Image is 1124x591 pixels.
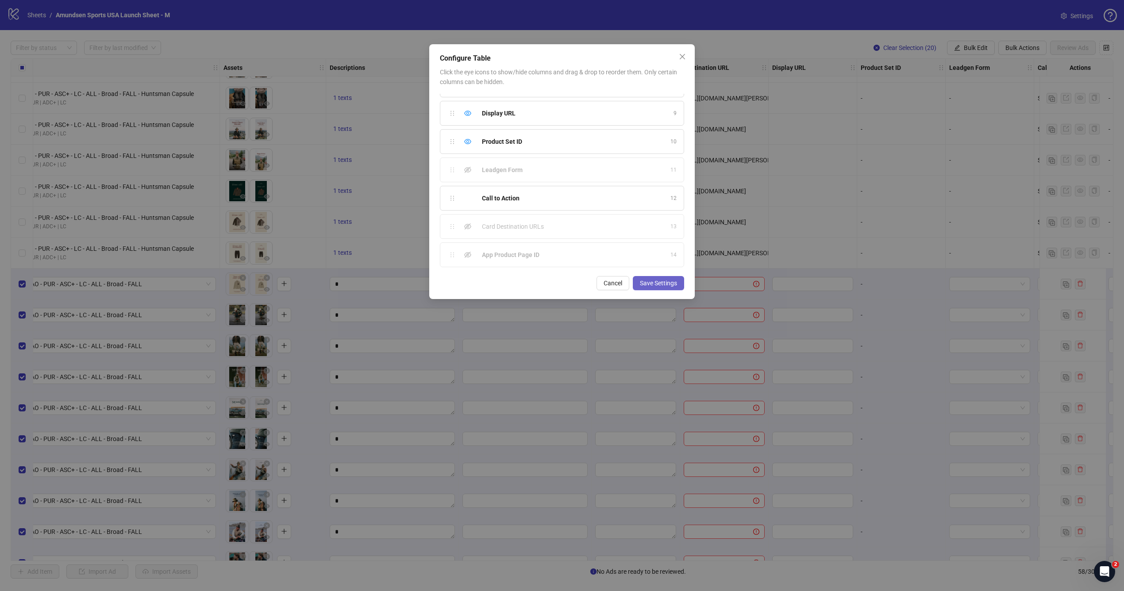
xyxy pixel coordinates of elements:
[464,251,471,258] span: eye-invisible
[464,223,471,230] span: eye-invisible
[462,165,473,175] div: Show column
[679,53,686,60] span: close
[674,109,677,118] span: 9
[464,166,471,173] span: eye-invisible
[597,276,629,290] button: Cancel
[670,138,677,146] span: 10
[462,221,473,232] div: Show column
[482,251,539,258] strong: App Product Page ID
[640,280,677,287] span: Save Settings
[633,276,684,290] button: Save Settings
[440,69,677,85] span: Click the eye icons to show/hide columns and drag & drop to reorder them. Only certain columns ca...
[482,166,523,173] strong: Leadgen Form
[464,110,471,117] span: eye
[670,251,677,259] span: 14
[670,223,677,231] span: 13
[482,195,520,202] strong: Call to Action
[462,136,473,147] div: Hide column
[604,280,622,287] span: Cancel
[449,223,455,230] span: holder
[482,110,516,117] strong: Display URL
[482,138,522,145] strong: Product Set ID
[440,53,684,64] div: Configure Table
[675,50,689,64] button: Close
[464,138,471,145] span: eye
[482,222,544,231] span: Card Destination URLs
[449,195,455,201] span: holder
[449,167,455,173] span: holder
[670,194,677,203] span: 12
[462,108,473,119] div: Hide column
[670,166,677,174] span: 11
[449,138,455,145] span: holder
[449,252,455,258] span: holder
[462,249,473,260] div: Show column
[1112,561,1119,568] span: 2
[1094,561,1115,582] iframe: Intercom live chat
[449,110,455,116] span: holder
